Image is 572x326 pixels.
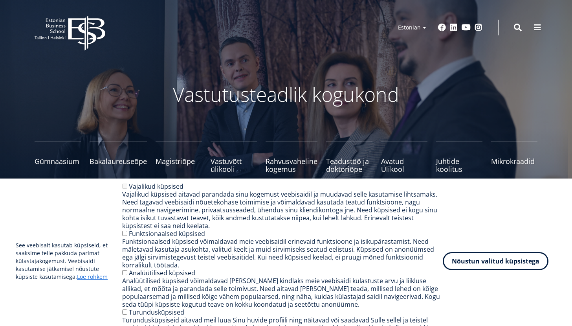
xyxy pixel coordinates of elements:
[156,157,202,165] span: Magistriõpe
[438,24,446,31] a: Facebook
[211,142,257,173] a: Vastuvõtt ülikooli
[462,24,471,31] a: Youtube
[491,142,537,173] a: Mikrokraadid
[475,24,482,31] a: Instagram
[211,157,257,173] span: Vastuvõtt ülikooli
[90,157,147,165] span: Bakalaureuseõpe
[122,238,443,269] div: Funktsionaalsed küpsised võimaldavad meie veebisaidil erinevaid funktsioone ja isikupärastamist. ...
[129,269,195,277] label: Analüütilised küpsised
[266,142,317,173] a: Rahvusvaheline kogemus
[77,273,108,281] a: Loe rohkem
[491,157,537,165] span: Mikrokraadid
[326,157,372,173] span: Teadustöö ja doktoriõpe
[266,157,317,173] span: Rahvusvaheline kogemus
[156,142,202,173] a: Magistriõpe
[436,142,482,173] a: Juhtide koolitus
[122,277,443,308] div: Analüütilised küpsised võimaldavad [PERSON_NAME] kindlaks meie veebisaidi külastuste arvu ja liik...
[381,157,427,173] span: Avatud Ülikool
[90,142,147,173] a: Bakalaureuseõpe
[35,157,81,165] span: Gümnaasium
[129,308,184,317] label: Turundusküpsised
[16,241,122,281] p: See veebisait kasutab küpsiseid, et saaksime teile pakkuda parimat külastajakogemust. Veebisaidi ...
[436,157,482,173] span: Juhtide koolitus
[78,83,494,106] p: Vastutusteadlik kogukond
[326,142,372,173] a: Teadustöö ja doktoriõpe
[129,229,205,238] label: Funktsionaalsed küpsised
[129,182,183,191] label: Vajalikud küpsised
[122,190,443,230] div: Vajalikud küpsised aitavad parandada sinu kogemust veebisaidil ja muudavad selle kasutamise lihts...
[443,252,548,270] button: Nõustun valitud küpsistega
[35,142,81,173] a: Gümnaasium
[450,24,458,31] a: Linkedin
[381,142,427,173] a: Avatud Ülikool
